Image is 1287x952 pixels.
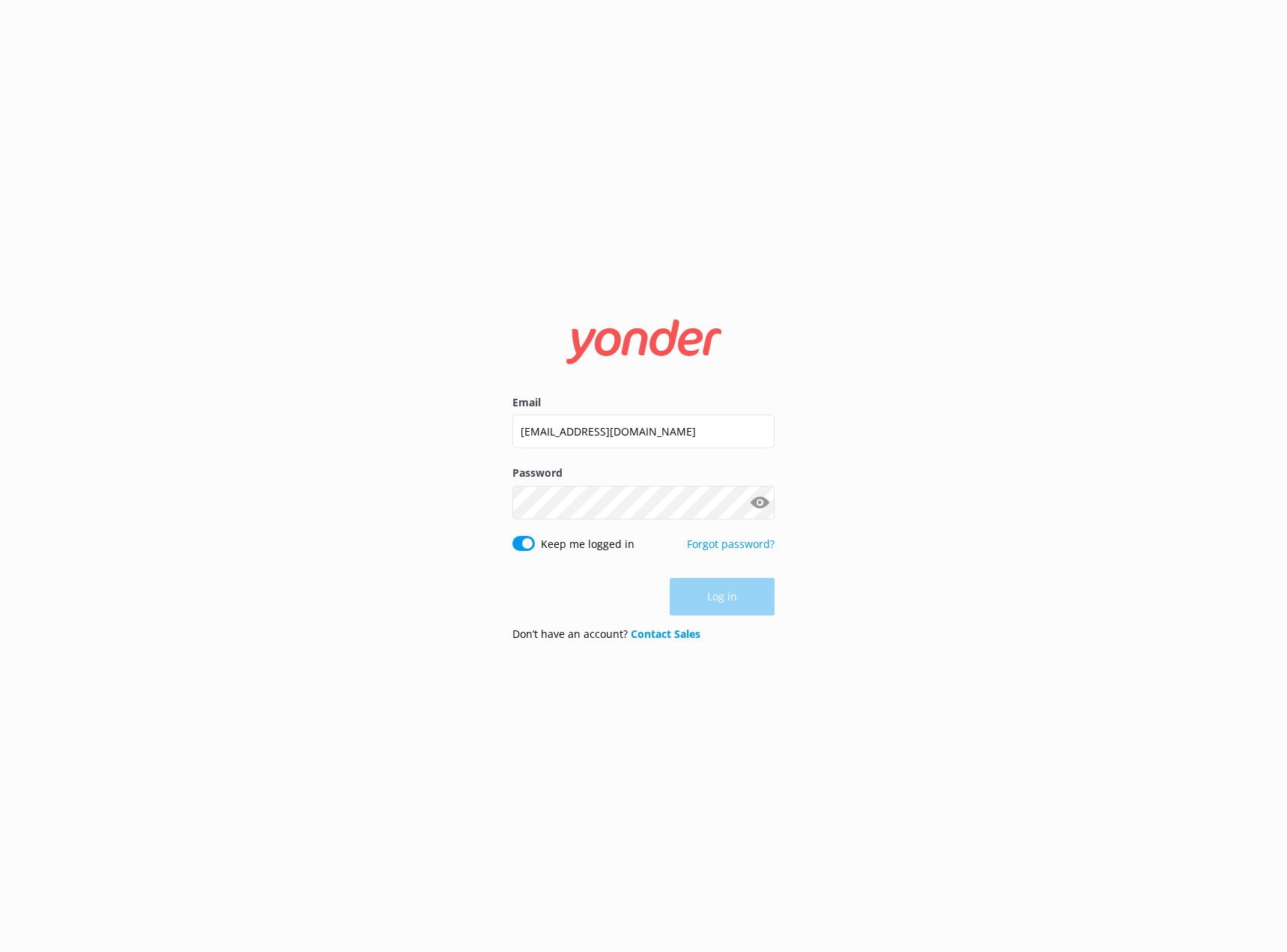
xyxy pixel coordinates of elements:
label: Keep me logged in [541,536,635,552]
label: Password [512,465,775,481]
a: Forgot password? [687,537,775,551]
label: Email [512,394,775,411]
p: Don’t have an account? [512,626,700,642]
input: user@emailaddress.com [512,415,775,448]
a: Contact Sales [631,627,700,641]
button: Show password [745,487,775,517]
